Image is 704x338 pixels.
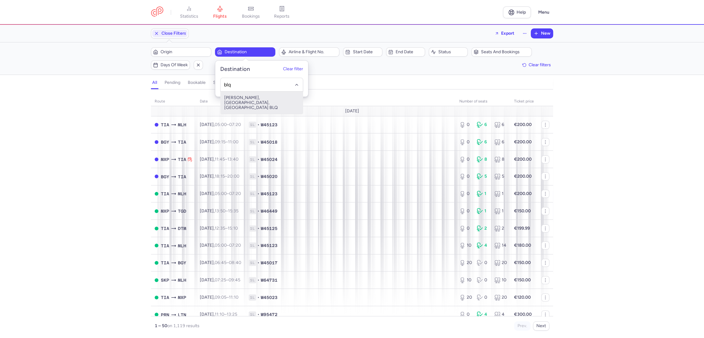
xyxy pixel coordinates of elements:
time: 20:00 [227,174,239,179]
span: W45125 [261,225,277,232]
th: Flight number [245,97,456,106]
span: TIA [161,242,169,249]
div: 20 [459,294,472,301]
button: Origin [151,47,211,57]
span: TIA [161,121,169,128]
time: 11:45 [215,157,225,162]
span: LTN [178,311,186,318]
span: BGY [161,173,169,180]
button: Start date [343,47,382,57]
span: End date [396,50,423,54]
time: 07:20 [229,243,241,248]
div: 0 [477,260,489,266]
time: 07:25 [215,277,226,283]
span: W45123 [261,191,277,197]
h5: Destination [220,66,250,73]
span: reports [274,14,290,19]
strong: €199.99 [514,226,530,231]
time: 13:40 [227,157,238,162]
div: 4 [477,311,489,318]
div: 1 [477,191,489,197]
span: Days of week [161,63,188,67]
span: Status [438,50,466,54]
span: W45123 [261,242,277,249]
time: 07:20 [229,122,241,127]
span: TIA [178,156,186,163]
strong: €180.00 [514,243,531,248]
time: 09:45 [229,277,240,283]
span: TGD [178,208,186,214]
span: PRN [161,311,169,318]
span: Origin [161,50,209,54]
span: W45123 [261,122,277,128]
div: 0 [477,277,489,283]
div: 6 [494,122,507,128]
strong: 1 – 50 [155,323,167,328]
div: 2 [494,225,507,232]
span: bookings [242,14,260,19]
div: 0 [459,225,472,232]
span: • [257,277,260,283]
div: 20 [494,260,507,266]
a: flights [204,6,235,19]
span: 1L [249,242,256,249]
strong: €120.00 [514,295,531,300]
a: Help [503,6,531,18]
span: Start date [353,50,380,54]
span: BGY [161,139,169,145]
button: Seats and bookings [471,47,532,57]
span: on 1,119 results [167,323,200,328]
h4: pending [165,80,180,85]
time: 13:50 [215,208,225,214]
h4: all [152,80,157,85]
span: • [257,208,260,214]
div: 0 [459,122,472,128]
span: [DATE], [200,208,238,214]
div: 20 [494,294,507,301]
time: 05:00 [215,243,227,248]
span: W45018 [261,139,277,145]
span: SKP [161,277,169,284]
button: Close Filters [151,29,188,38]
time: 15:35 [228,208,238,214]
span: [PERSON_NAME], [GEOGRAPHIC_DATA], [GEOGRAPHIC_DATA] BLQ [221,92,303,114]
time: 05:00 [215,191,227,196]
div: 1 [477,208,489,214]
time: 11:10 [215,312,224,317]
span: 1L [249,277,256,283]
input: -searchbox [224,81,299,88]
strong: €200.00 [514,174,532,179]
span: [DATE], [200,295,238,300]
button: Status [429,47,468,57]
span: TIA [178,173,186,180]
span: W64731 [261,277,277,283]
div: 4 [494,311,507,318]
time: 15:10 [228,226,238,231]
span: Clear filters [529,63,551,67]
span: New [541,31,550,36]
button: Export [491,28,518,38]
span: Help [517,10,526,15]
span: – [215,312,237,317]
strong: €200.00 [514,157,532,162]
span: Export [501,31,514,36]
a: CitizenPlane red outlined logo [151,6,163,18]
span: W45020 [261,173,277,180]
span: TIA [161,225,169,232]
time: 09:15 [215,139,225,145]
time: 07:20 [229,191,241,196]
span: TIA [161,259,169,266]
time: 18:15 [215,174,225,179]
span: TIA [178,139,186,145]
span: – [215,243,241,248]
time: 08:40 [229,260,241,265]
span: [DATE], [200,312,237,317]
div: 6 [477,139,489,145]
span: 1L [249,225,256,232]
span: • [257,242,260,249]
h4: bookable [188,80,206,85]
span: 1L [249,156,256,162]
button: Menu [534,6,553,18]
time: 12:35 [215,226,225,231]
span: – [215,191,241,196]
